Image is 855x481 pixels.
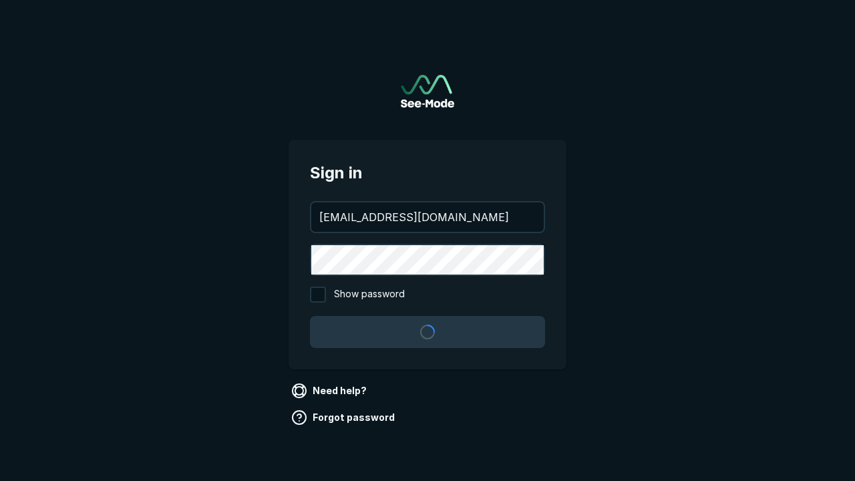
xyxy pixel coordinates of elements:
span: Sign in [310,161,545,185]
a: Forgot password [289,407,400,428]
span: Show password [334,287,405,303]
input: your@email.com [311,202,544,232]
img: See-Mode Logo [401,75,454,108]
a: Need help? [289,380,372,402]
a: Go to sign in [401,75,454,108]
